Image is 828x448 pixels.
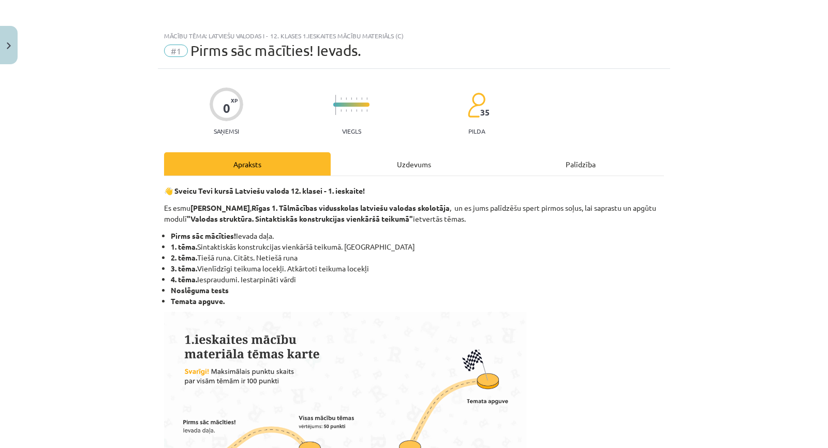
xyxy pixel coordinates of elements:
strong: Rīgas 1. Tālmācības vidusskolas latviešu valodas skolotāja [252,203,450,212]
li: Iespraudumi. Iestarpināti vārdi [171,274,664,285]
img: icon-short-line-57e1e144782c952c97e751825c79c345078a6d821885a25fce030b3d8c18986b.svg [366,109,367,112]
strong: Temata apguve. [171,296,225,306]
img: icon-short-line-57e1e144782c952c97e751825c79c345078a6d821885a25fce030b3d8c18986b.svg [351,97,352,100]
strong: 1. tēma. [171,242,197,251]
img: icon-short-line-57e1e144782c952c97e751825c79c345078a6d821885a25fce030b3d8c18986b.svg [361,109,362,112]
img: icon-short-line-57e1e144782c952c97e751825c79c345078a6d821885a25fce030b3d8c18986b.svg [366,97,367,100]
img: icon-long-line-d9ea69661e0d244f92f715978eff75569469978d946b2353a9bb055b3ed8787d.svg [335,95,336,115]
strong: 4. tēma. [171,274,197,284]
strong: Pirms sāc mācīties! [171,231,236,240]
img: icon-short-line-57e1e144782c952c97e751825c79c345078a6d821885a25fce030b3d8c18986b.svg [341,97,342,100]
img: icon-short-line-57e1e144782c952c97e751825c79c345078a6d821885a25fce030b3d8c18986b.svg [346,97,347,100]
img: icon-short-line-57e1e144782c952c97e751825c79c345078a6d821885a25fce030b3d8c18986b.svg [346,109,347,112]
div: Apraksts [164,152,331,176]
span: XP [231,97,238,103]
img: icon-close-lesson-0947bae3869378f0d4975bcd49f059093ad1ed9edebbc8119c70593378902aed.svg [7,42,11,49]
img: icon-short-line-57e1e144782c952c97e751825c79c345078a6d821885a25fce030b3d8c18986b.svg [361,97,362,100]
p: pilda [468,127,485,135]
li: Sintaktiskās konstrukcijas vienkāršā teikumā. [GEOGRAPHIC_DATA] [171,241,664,252]
span: #1 [164,45,188,57]
div: 0 [223,101,230,115]
div: Palīdzība [497,152,664,176]
img: icon-short-line-57e1e144782c952c97e751825c79c345078a6d821885a25fce030b3d8c18986b.svg [341,109,342,112]
li: Tiešā runa. Citāts. Netiešā runa [171,252,664,263]
strong: 2. tēma. [171,253,197,262]
li: Vienlīdzīgi teikuma locekļi. Atkārtoti teikuma locekļi [171,263,664,274]
strong: 3. tēma. [171,264,197,273]
div: Mācību tēma: Latviešu valodas i - 12. klases 1.ieskaites mācību materiāls (c) [164,32,664,39]
li: Ievada daļa. [171,230,664,241]
span: 35 [480,108,490,117]
img: icon-short-line-57e1e144782c952c97e751825c79c345078a6d821885a25fce030b3d8c18986b.svg [356,109,357,112]
span: Pirms sāc mācīties! Ievads. [190,42,361,59]
div: Uzdevums [331,152,497,176]
img: icon-short-line-57e1e144782c952c97e751825c79c345078a6d821885a25fce030b3d8c18986b.svg [356,97,357,100]
p: Es esmu , , un es jums palīdzēšu spert pirmos soļus, lai saprastu un apgūtu modulī ietvertās tēmas. [164,203,664,224]
img: icon-short-line-57e1e144782c952c97e751825c79c345078a6d821885a25fce030b3d8c18986b.svg [351,109,352,112]
strong: 👋 Sveicu Tevi kursā Latviešu valoda 12. klasei - 1. ieskaite! [164,186,365,195]
strong: Noslēguma tests [171,285,229,295]
strong: [PERSON_NAME] [190,203,250,212]
strong: "Valodas struktūra. Sintaktiskās konstrukcijas vienkāršā teikumā" [187,214,413,223]
p: Viegls [342,127,361,135]
img: students-c634bb4e5e11cddfef0936a35e636f08e4e9abd3cc4e673bd6f9a4125e45ecb1.svg [467,92,485,118]
p: Saņemsi [210,127,243,135]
